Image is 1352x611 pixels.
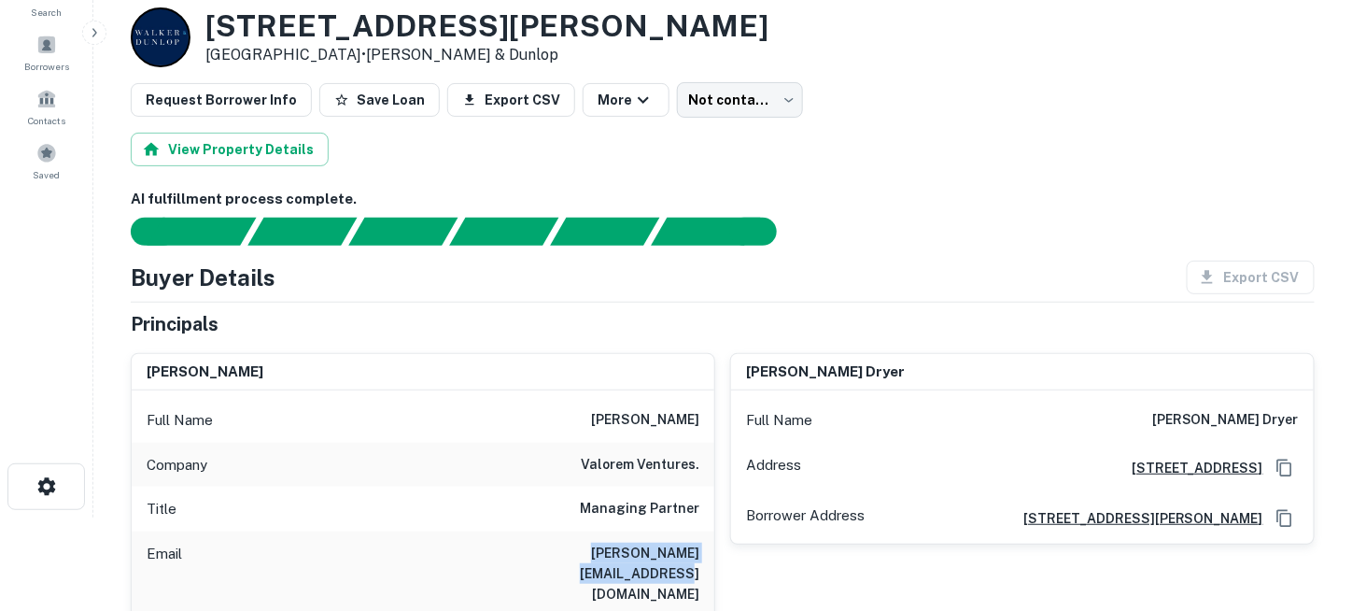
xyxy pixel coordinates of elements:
[147,454,207,476] p: Company
[28,113,65,128] span: Contacts
[1008,508,1263,529] a: [STREET_ADDRESS][PERSON_NAME]
[591,409,699,432] h6: [PERSON_NAME]
[746,454,801,482] p: Address
[147,409,213,432] p: Full Name
[147,498,176,520] p: Title
[319,83,440,117] button: Save Loan
[580,498,699,520] h6: Managing Partner
[1117,458,1263,478] a: [STREET_ADDRESS]
[24,59,69,74] span: Borrowers
[147,543,182,604] p: Email
[475,543,699,604] h6: [PERSON_NAME][EMAIL_ADDRESS][DOMAIN_NAME]
[108,218,248,246] div: Sending borrower request to AI...
[6,27,88,78] a: Borrowers
[1152,409,1299,432] h6: [PERSON_NAME] dryer
[34,167,61,182] span: Saved
[131,83,312,117] button: Request Borrower Info
[147,362,263,383] h6: [PERSON_NAME]
[348,218,458,246] div: Documents found, AI parsing details...
[1271,454,1299,482] button: Copy Address
[1271,504,1299,533] button: Copy Address
[583,83,669,117] button: More
[131,261,275,294] h4: Buyer Details
[746,409,812,432] p: Full Name
[366,46,558,64] a: [PERSON_NAME] & Dunlop
[677,82,803,118] div: Not contacted
[746,362,905,383] h6: [PERSON_NAME] dryer
[205,44,768,66] p: [GEOGRAPHIC_DATA] •
[652,218,799,246] div: AI fulfillment process complete.
[581,454,699,476] h6: valorem ventures.
[247,218,357,246] div: Your request is received and processing...
[746,504,865,533] p: Borrower Address
[131,189,1315,210] h6: AI fulfillment process complete.
[205,8,768,44] h3: [STREET_ADDRESS][PERSON_NAME]
[6,81,88,132] a: Contacts
[447,83,575,117] button: Export CSV
[32,5,63,20] span: Search
[131,133,329,166] button: View Property Details
[449,218,558,246] div: Principals found, AI now looking for contact information...
[131,310,218,338] h5: Principals
[6,135,88,186] a: Saved
[550,218,659,246] div: Principals found, still searching for contact information. This may take time...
